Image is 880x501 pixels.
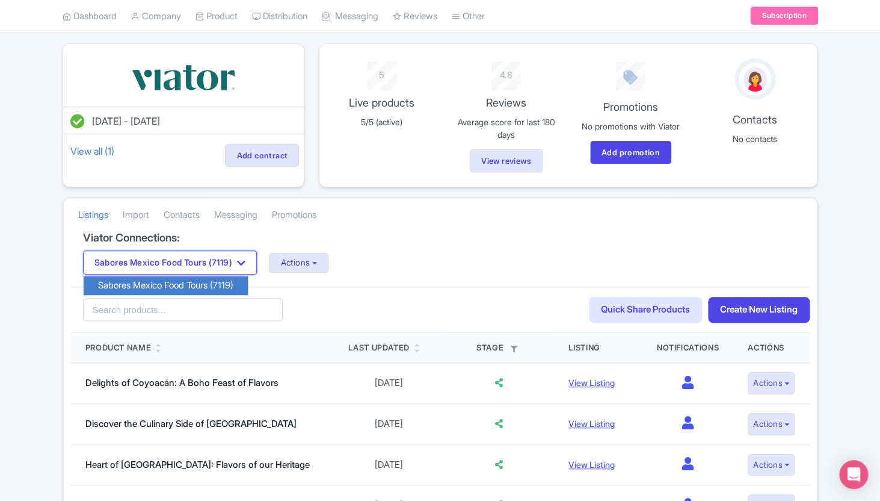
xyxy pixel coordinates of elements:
button: Actions [748,372,795,394]
a: Import [123,199,149,232]
a: View Listing [568,459,615,470]
a: View all (1) [68,143,117,160]
a: Contacts [164,199,200,232]
h4: Viator Connections: [83,232,798,244]
a: Discover the Culinary Side of [GEOGRAPHIC_DATA] [85,418,297,429]
a: Create New Listing [708,297,810,323]
a: Quick Share Products [589,297,702,323]
input: Search products... [83,298,283,321]
p: No promotions with Viator [576,120,686,132]
th: Actions [733,333,810,363]
a: Delights of Coyoacán: A Boho Feast of Flavors [85,377,278,388]
p: Promotions [576,99,686,115]
button: Actions [748,454,795,476]
a: Messaging [214,199,257,232]
a: View reviews [470,149,543,172]
th: Notifications [642,333,733,363]
td: [DATE] [334,363,444,404]
button: Actions [748,413,795,435]
th: Listing [554,333,642,363]
a: Add contract [225,144,299,167]
button: Actions [269,253,328,273]
a: Heart of [GEOGRAPHIC_DATA]: Flavors of our Heritage [85,459,310,470]
p: 5/5 (active) [327,116,437,128]
div: 4.8 [451,61,561,82]
p: Contacts [700,111,810,128]
a: Promotions [272,199,316,232]
div: 5 [327,61,437,82]
img: vbqrramwp3xkpi4ekcjz.svg [129,58,238,97]
a: View Listing [568,419,615,429]
a: Add promotion [590,141,671,164]
p: No contacts [700,132,810,145]
div: Last Updated [348,342,410,354]
div: Product Name [85,342,152,354]
i: Filter by stage [510,346,517,352]
td: [DATE] [334,403,444,444]
a: Sabores Mexico Food Tours (7119) [84,276,248,295]
p: Live products [327,95,437,111]
div: Open Intercom Messenger [839,460,868,489]
p: Average score for last 180 days [451,116,561,141]
div: Stage [458,342,540,354]
span: [DATE] - [DATE] [92,115,160,127]
p: Reviews [451,95,561,111]
button: Sabores Mexico Food Tours (7119) [83,250,257,275]
a: View Listing [568,378,615,388]
a: Listings [78,199,108,232]
a: Subscription [750,7,817,25]
td: [DATE] [334,444,444,485]
img: avatar_key_member-9c1dde93af8b07d7383eb8b5fb890c87.png [741,65,769,94]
